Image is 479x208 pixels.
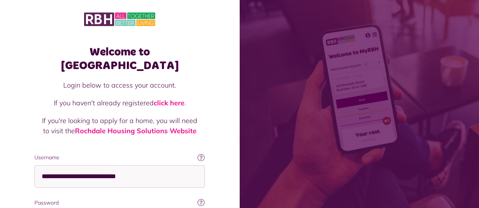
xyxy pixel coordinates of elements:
a: Rochdale Housing Solutions Website [75,126,197,135]
p: Login below to access your account. [42,80,197,90]
h1: Welcome to [GEOGRAPHIC_DATA] [34,45,205,72]
label: Password [34,199,205,207]
a: click here [154,99,184,107]
img: MyRBH [84,11,155,27]
p: If you haven't already registered . [42,98,197,108]
p: If you're looking to apply for a home, you will need to visit the [42,116,197,136]
label: Username [34,154,205,162]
